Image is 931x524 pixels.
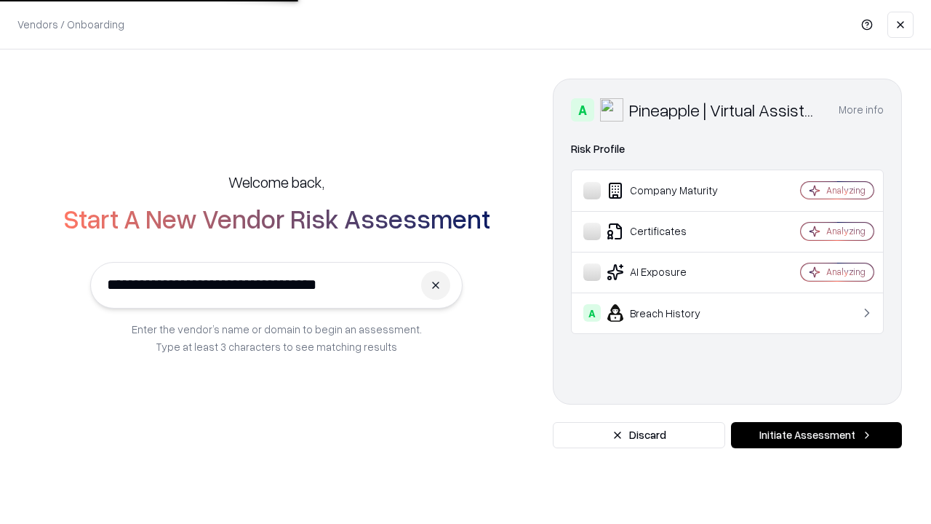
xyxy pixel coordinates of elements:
[553,422,725,448] button: Discard
[826,184,866,196] div: Analyzing
[600,98,623,122] img: Pineapple | Virtual Assistant Agency
[583,304,601,322] div: A
[583,182,757,199] div: Company Maturity
[583,304,757,322] div: Breach History
[826,266,866,278] div: Analyzing
[571,140,884,158] div: Risk Profile
[583,263,757,281] div: AI Exposure
[571,98,594,122] div: A
[629,98,821,122] div: Pineapple | Virtual Assistant Agency
[583,223,757,240] div: Certificates
[826,225,866,237] div: Analyzing
[63,204,490,233] h2: Start A New Vendor Risk Assessment
[228,172,324,192] h5: Welcome back,
[17,17,124,32] p: Vendors / Onboarding
[731,422,902,448] button: Initiate Assessment
[132,320,422,355] p: Enter the vendor’s name or domain to begin an assessment. Type at least 3 characters to see match...
[839,97,884,123] button: More info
